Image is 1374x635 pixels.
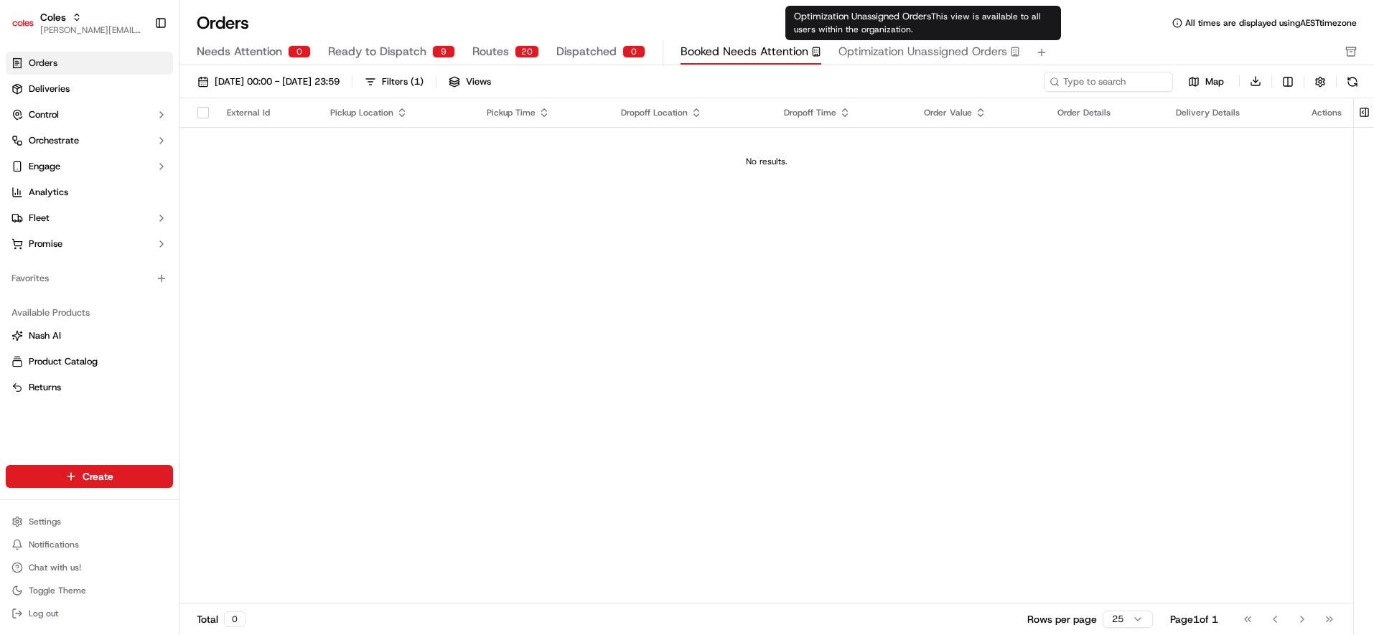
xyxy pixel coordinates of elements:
[466,75,491,88] span: Views
[6,103,173,126] button: Control
[330,107,464,118] div: Pickup Location
[29,134,79,147] span: Orchestrate
[29,381,61,394] span: Returns
[6,350,173,373] button: Product Catalog
[6,603,173,624] button: Log out
[515,45,539,58] div: 20
[29,355,98,368] span: Product Catalog
[215,75,340,88] span: [DATE] 00:00 - [DATE] 23:59
[29,57,57,70] span: Orders
[14,187,96,198] div: Past conversations
[244,141,261,159] button: Start new chat
[784,107,901,118] div: Dropoff Time
[6,512,173,532] button: Settings
[116,276,236,302] a: 💻API Documentation
[136,282,230,296] span: API Documentation
[29,108,59,121] span: Control
[29,83,70,95] span: Deliveries
[29,223,40,235] img: 1736555255976-a54dd68f-1ca7-489b-9aae-adbdc363a1c4
[622,45,645,58] div: 0
[14,14,43,43] img: Nash
[6,324,173,347] button: Nash AI
[1044,72,1173,92] input: Type to search
[29,562,81,573] span: Chat with us!
[487,107,598,118] div: Pickup Time
[6,558,173,578] button: Chat with us!
[29,186,68,199] span: Analytics
[6,129,173,152] button: Orchestrate
[1342,72,1363,92] button: Refresh
[6,301,173,324] div: Available Products
[65,151,197,163] div: We're available if you need us!
[101,316,174,328] a: Powered byPylon
[288,45,311,58] div: 0
[6,580,173,601] button: Toggle Theme
[382,75,424,88] div: Filters
[197,11,249,34] h1: Orders
[1027,612,1097,626] p: Rows per page
[472,43,509,60] span: Routes
[29,329,61,342] span: Nash AI
[197,43,282,60] span: Needs Attention
[14,209,37,232] img: Joseph V.
[6,155,173,178] button: Engage
[40,24,143,36] button: [PERSON_NAME][EMAIL_ADDRESS][DOMAIN_NAME]
[191,72,346,92] button: [DATE] 00:00 - [DATE] 23:59
[681,43,808,60] span: Booked Needs Attention
[838,43,1007,60] span: Optimization Unassigned Orders
[119,222,124,234] span: •
[127,222,156,234] span: [DATE]
[14,283,26,295] div: 📗
[411,75,424,88] span: ( 1 )
[621,107,760,118] div: Dropoff Location
[6,376,173,399] button: Returns
[29,160,60,173] span: Engage
[1057,107,1153,118] div: Order Details
[1179,73,1233,90] button: Map
[143,317,174,328] span: Pylon
[1170,612,1218,626] div: Page 1 of 1
[14,137,40,163] img: 1736555255976-a54dd68f-1ca7-489b-9aae-adbdc363a1c4
[432,45,455,58] div: 9
[1205,75,1224,88] span: Map
[45,222,116,234] span: [PERSON_NAME]
[6,181,173,204] a: Analytics
[29,608,58,619] span: Log out
[11,329,167,342] a: Nash AI
[65,137,235,151] div: Start new chat
[29,539,79,550] span: Notifications
[29,585,86,596] span: Toggle Theme
[6,77,173,100] a: Deliveries
[1312,107,1342,118] div: Actions
[6,6,149,40] button: ColesColes[PERSON_NAME][EMAIL_ADDRESS][DOMAIN_NAME]
[6,207,173,230] button: Fleet
[121,283,133,295] div: 💻
[197,611,246,627] div: Total
[29,212,50,225] span: Fleet
[556,43,617,60] span: Dispatched
[11,381,167,394] a: Returns
[11,355,167,368] a: Product Catalog
[442,72,497,92] button: Views
[37,93,258,108] input: Got a question? Start typing here...
[328,43,426,60] span: Ready to Dispatch
[6,465,173,488] button: Create
[224,611,246,627] div: 0
[30,137,56,163] img: 1756434665150-4e636765-6d04-44f2-b13a-1d7bbed723a0
[40,10,66,24] button: Coles
[9,276,116,302] a: 📗Knowledge Base
[924,107,1034,118] div: Order Value
[11,11,34,34] img: Coles
[6,267,173,290] div: Favorites
[785,6,1061,40] div: Optimization Unassigned Orders
[227,107,307,118] div: External Id
[223,184,261,201] button: See all
[29,237,62,250] span: Promise
[1185,17,1357,29] span: All times are displayed using AEST timezone
[29,516,61,527] span: Settings
[6,52,173,75] a: Orders
[1176,107,1289,118] div: Delivery Details
[185,156,1347,167] div: No results.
